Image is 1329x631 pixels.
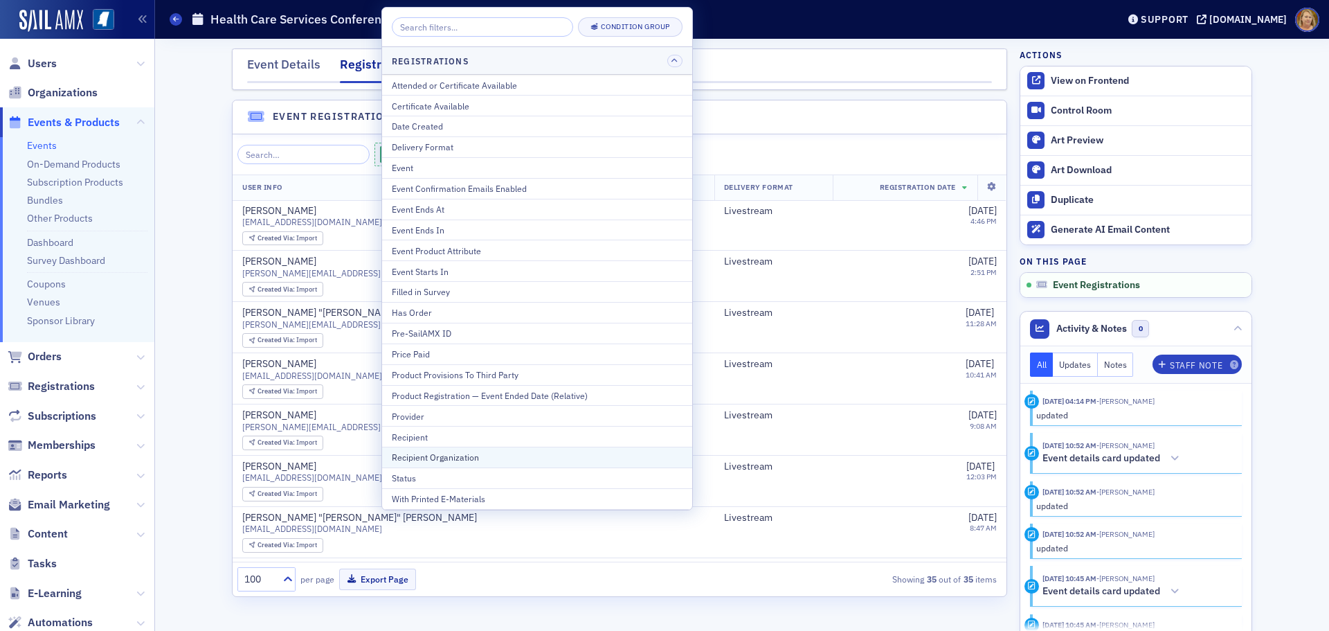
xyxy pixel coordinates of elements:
[1141,13,1188,26] div: Support
[8,556,57,571] a: Tasks
[966,319,997,328] time: 11:28 AM
[724,461,824,473] div: Livestream
[392,120,682,132] div: Date Created
[8,438,96,453] a: Memberships
[27,296,60,308] a: Venues
[966,370,997,380] time: 10:41 AM
[27,139,57,152] a: Events
[392,203,682,215] div: Event Ends At
[724,182,793,192] span: Delivery Format
[724,358,824,371] div: Livestream
[724,409,824,422] div: Livestream
[1096,487,1155,497] span: Rachel Shirley
[1051,134,1245,147] div: Art Preview
[382,405,692,426] button: Provider
[1042,487,1096,497] time: 9/4/2025 10:52 AM
[8,526,68,542] a: Content
[242,256,316,268] div: [PERSON_NAME]
[1020,66,1251,96] a: View on Frontend
[1096,620,1155,630] span: Ellen Vaughn
[242,307,432,319] a: [PERSON_NAME] "[PERSON_NAME]" Weeks
[242,524,382,534] span: [EMAIL_ADDRESS][DOMAIN_NAME]
[27,314,95,327] a: Sponsor Library
[382,488,692,509] button: With Printed E-Materials
[1098,353,1134,377] button: Notes
[19,10,83,32] a: SailAMX
[242,371,382,381] span: [EMAIL_ADDRESS][DOMAIN_NAME]
[242,182,282,192] span: User Info
[578,17,682,37] button: Condition Group
[1020,48,1063,61] h4: Actions
[1042,529,1096,539] time: 9/4/2025 10:52 AM
[966,357,994,370] span: [DATE]
[924,573,939,585] strong: 35
[242,358,316,371] a: [PERSON_NAME]
[257,233,296,242] span: Created Via :
[1209,13,1287,26] div: [DOMAIN_NAME]
[970,523,997,533] time: 8:47 AM
[242,461,316,473] a: [PERSON_NAME]
[242,409,316,422] div: [PERSON_NAME]
[1024,579,1039,594] div: Activity
[382,281,692,302] button: Filled in Survey
[28,438,96,453] span: Memberships
[340,55,417,83] div: Registrations
[257,235,317,242] div: Import
[1036,542,1232,554] div: updated
[382,178,692,199] button: Event Confirmation Emails Enabled
[242,268,515,278] span: [PERSON_NAME][EMAIL_ADDRESS][PERSON_NAME][DOMAIN_NAME]
[392,368,682,381] div: Product Provisions To Third Party
[1020,155,1251,185] a: Art Download
[382,116,692,136] button: Date Created
[242,217,382,227] span: [EMAIL_ADDRESS][DOMAIN_NAME]
[1020,96,1251,125] a: Control Room
[392,410,682,423] div: Provider
[392,245,682,257] div: Event Product Attribute
[1056,321,1127,336] span: Activity & Notes
[1053,279,1140,292] span: Event Registrations
[966,472,997,481] time: 12:03 PM
[392,285,682,298] div: Filled in Survey
[339,569,416,590] button: Export Page
[83,9,114,33] a: View Homepage
[1042,452,1160,465] h5: Event details card updated
[1042,452,1184,466] button: Event details card updated
[382,240,692,260] button: Event Product Attribute
[27,212,93,224] a: Other Products
[392,431,682,443] div: Recipient
[968,511,997,524] span: [DATE]
[28,615,93,630] span: Automations
[966,460,995,472] span: [DATE]
[8,379,95,394] a: Registrations
[1132,320,1149,337] span: 0
[1020,255,1252,267] h4: On this page
[1170,362,1222,369] div: Staff Note
[970,267,997,277] time: 2:51 PM
[968,204,997,217] span: [DATE]
[1036,409,1232,421] div: updated
[970,216,997,226] time: 4:46 PM
[1051,194,1245,206] div: Duplicate
[966,306,994,319] span: [DATE]
[257,388,317,396] div: Import
[28,409,96,424] span: Subscriptions
[28,586,82,601] span: E-Learning
[724,512,824,524] div: Livestream
[724,256,824,268] div: Livestream
[242,231,323,246] div: Created Via: Import
[237,145,370,164] input: Search…
[28,349,62,364] span: Orders
[244,572,275,587] div: 100
[1030,353,1054,377] button: All
[1152,355,1242,374] button: Staff Note
[1042,585,1160,598] h5: Event details card updated
[242,333,323,348] div: Created Via: Import
[27,254,105,267] a: Survey Dashboard
[28,556,57,571] span: Tasks
[961,573,975,585] strong: 35
[28,468,67,483] span: Reports
[1096,574,1155,583] span: Ellen Vaughn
